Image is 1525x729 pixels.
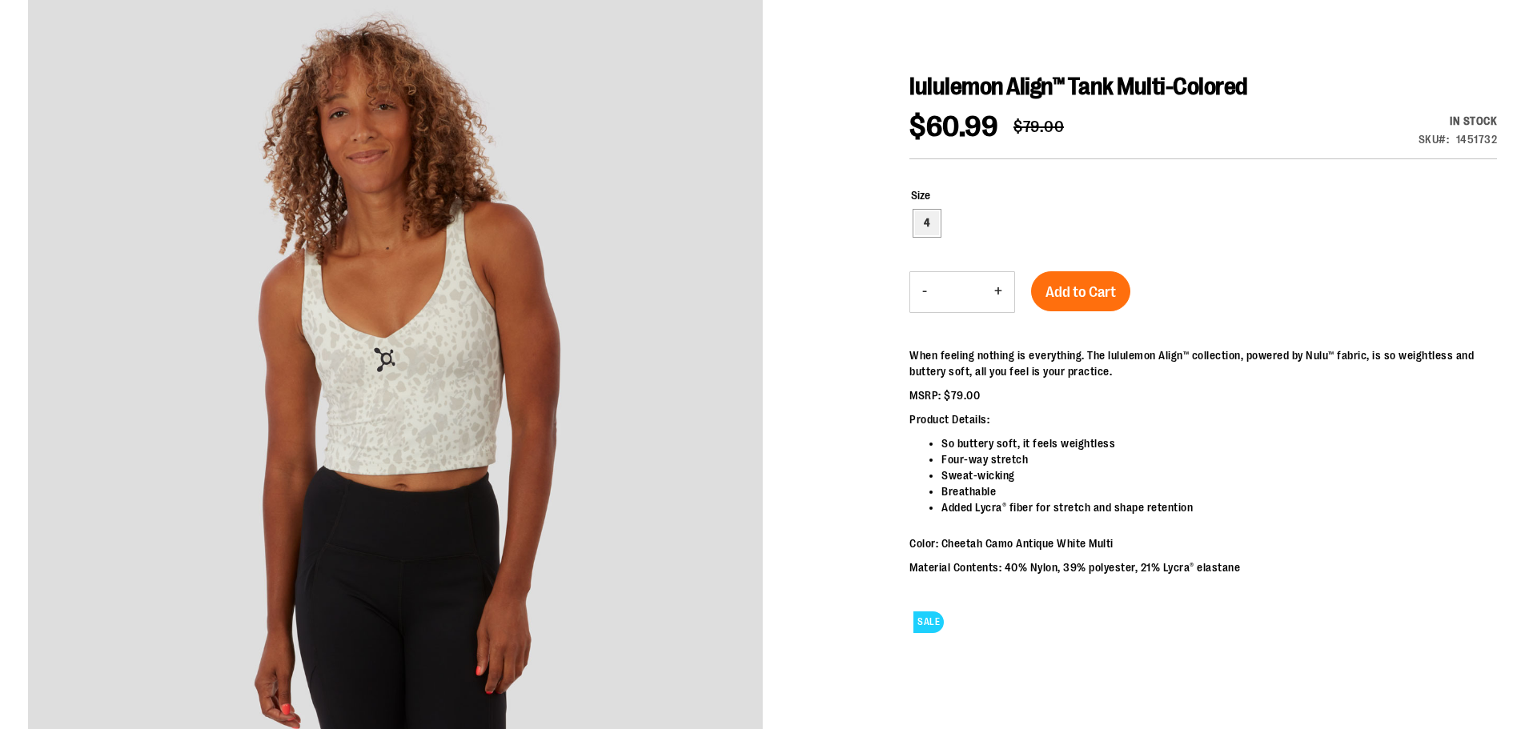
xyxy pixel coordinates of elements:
input: Product quantity [939,273,982,311]
div: 1451732 [1456,131,1498,147]
li: Breathable [941,483,1497,499]
p: Product Details: [909,411,1497,427]
div: 4 [915,211,939,235]
span: $79.00 [1013,118,1064,136]
li: Sweat-wicking [941,467,1497,483]
div: In stock [1419,113,1498,129]
div: Availability [1419,113,1498,129]
strong: SKU [1419,133,1450,146]
p: Material Contents: 40% Nylon, 39% polyester, 21% Lycra® elastane [909,559,1497,575]
span: SALE [913,611,944,633]
span: Add to Cart [1045,283,1116,301]
span: lululemon Align™ Tank Multi-Colored [909,73,1248,100]
p: Color: Cheetah Camo Antique White Multi [909,535,1497,551]
span: Size [911,189,930,202]
li: So buttery soft, it feels weightless [941,435,1497,451]
span: $60.99 [909,110,997,143]
li: Added Lycra® fiber for stretch and shape retention [941,499,1497,515]
button: Decrease product quantity [910,272,939,312]
p: When feeling nothing is everything. The lululemon Align™ collection, powered by Nulu™ fabric, is ... [909,347,1497,379]
li: Four-way stretch [941,451,1497,467]
button: Add to Cart [1031,271,1130,311]
button: Increase product quantity [982,272,1014,312]
p: MSRP: $79.00 [909,387,1497,403]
